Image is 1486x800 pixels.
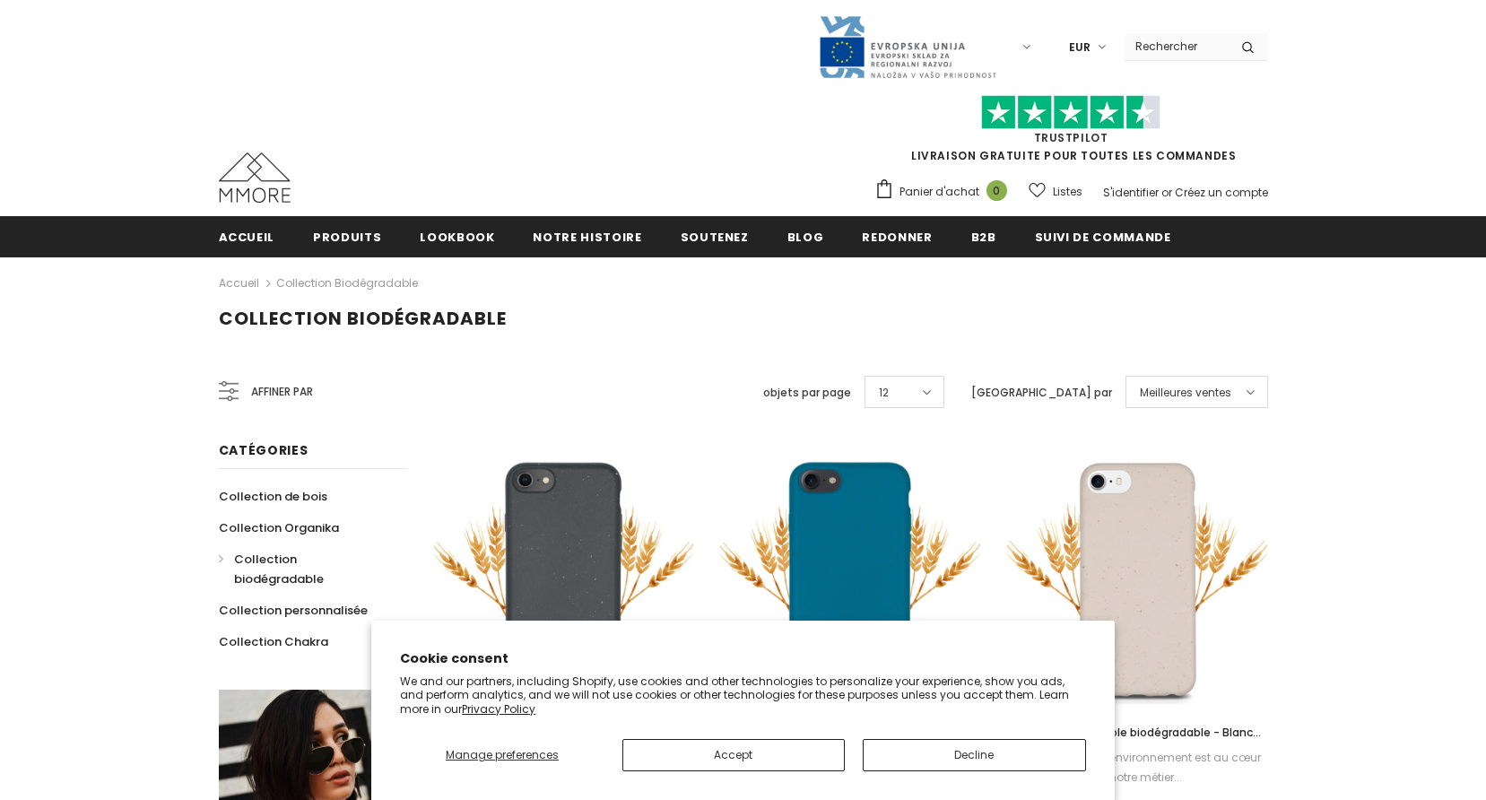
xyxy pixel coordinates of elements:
[251,382,313,402] span: Affiner par
[681,216,749,257] a: soutenez
[446,747,559,762] span: Manage preferences
[400,739,604,771] button: Manage preferences
[874,103,1268,163] span: LIVRAISON GRATUITE POUR TOUTES LES COMMANDES
[219,481,327,512] a: Collection de bois
[219,626,328,657] a: Collection Chakra
[533,229,641,246] span: Notre histoire
[899,183,979,201] span: Panier d'achat
[1007,723,1267,743] a: Coque de portable biodégradable - Blanc naturel
[1103,185,1159,200] a: S'identifier
[879,384,889,402] span: 12
[219,306,507,331] span: Collection biodégradable
[533,216,641,257] a: Notre histoire
[1029,176,1082,207] a: Listes
[971,384,1112,402] label: [GEOGRAPHIC_DATA] par
[276,275,418,291] a: Collection biodégradable
[219,633,328,650] span: Collection Chakra
[1175,185,1268,200] a: Créez un compte
[622,739,846,771] button: Accept
[219,488,327,505] span: Collection de bois
[219,441,308,459] span: Catégories
[1034,130,1108,145] a: TrustPilot
[400,674,1086,717] p: We and our partners, including Shopify, use cookies and other technologies to personalize your ex...
[862,229,932,246] span: Redonner
[313,229,381,246] span: Produits
[219,216,275,257] a: Accueil
[420,229,494,246] span: Lookbook
[971,216,996,257] a: B2B
[681,229,749,246] span: soutenez
[219,273,259,294] a: Accueil
[219,543,387,595] a: Collection biodégradable
[1007,748,1267,787] div: La protection de l'environnement est au cœur de notre métier...
[219,602,368,619] span: Collection personnalisée
[787,229,824,246] span: Blog
[219,512,339,543] a: Collection Organika
[1022,725,1261,760] span: Coque de portable biodégradable - Blanc naturel
[400,649,1086,668] h2: Cookie consent
[986,180,1007,201] span: 0
[1035,229,1171,246] span: Suivi de commande
[1161,185,1172,200] span: or
[862,216,932,257] a: Redonner
[1125,33,1228,59] input: Search Site
[874,178,1016,205] a: Panier d'achat 0
[219,229,275,246] span: Accueil
[1069,39,1091,57] span: EUR
[863,739,1086,771] button: Decline
[313,216,381,257] a: Produits
[1140,384,1231,402] span: Meilleures ventes
[1053,183,1082,201] span: Listes
[219,152,291,203] img: Cas MMORE
[234,551,324,587] span: Collection biodégradable
[763,384,851,402] label: objets par page
[787,216,824,257] a: Blog
[219,595,368,626] a: Collection personnalisée
[462,701,535,717] a: Privacy Policy
[971,229,996,246] span: B2B
[818,14,997,80] img: Javni Razpis
[219,519,339,536] span: Collection Organika
[818,39,997,54] a: Javni Razpis
[981,95,1160,130] img: Faites confiance aux étoiles pilotes
[420,216,494,257] a: Lookbook
[1035,216,1171,257] a: Suivi de commande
